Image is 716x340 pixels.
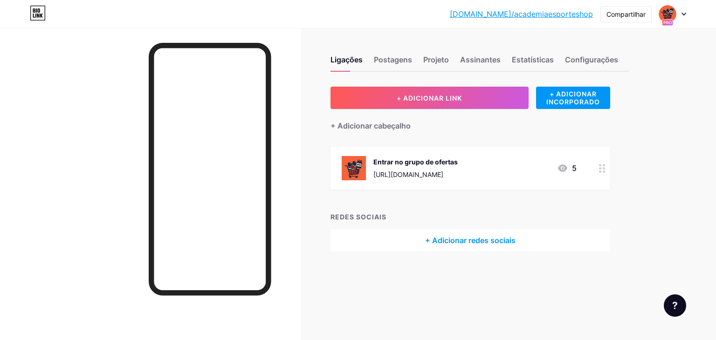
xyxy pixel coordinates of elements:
button: + ADICIONAR LINK [330,87,529,109]
font: Assinantes [460,55,501,64]
font: Postagens [374,55,412,64]
font: + ADICIONAR INCORPORADO [546,90,600,106]
font: + Adicionar redes sociais [425,236,516,245]
font: [DOMAIN_NAME]/academiaesporteshop [450,9,593,19]
a: [DOMAIN_NAME]/academiaesporteshop [450,8,593,20]
font: Estatísticas [512,55,554,64]
font: Ligações [330,55,363,64]
font: Projeto [423,55,449,64]
font: Entrar no grupo de ofertas [373,158,458,166]
img: Entrar no grupo de ofertas [342,156,366,180]
font: [URL][DOMAIN_NAME] [373,170,443,178]
font: + Adicionar cabeçalho [330,121,411,130]
font: Compartilhar [606,10,646,18]
font: 5 [572,163,577,173]
font: + ADICIONAR LINK [397,94,462,102]
font: REDES SOCIAIS [330,213,386,221]
font: Configurações [565,55,618,64]
img: academiaesporteshop [659,5,676,23]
